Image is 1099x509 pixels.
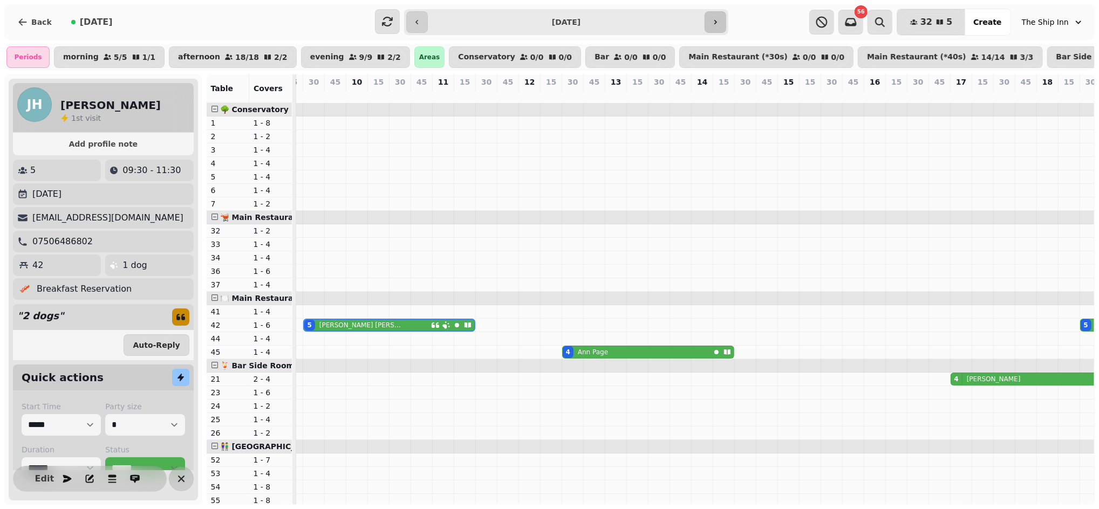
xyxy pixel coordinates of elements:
[784,90,793,100] p: 0
[32,211,183,224] p: [EMAIL_ADDRESS][DOMAIN_NAME]
[546,77,556,87] p: 15
[60,98,161,113] h2: [PERSON_NAME]
[569,90,577,100] p: 4
[1065,90,1074,100] p: 0
[503,77,513,87] p: 45
[1022,90,1030,100] p: 0
[122,259,147,272] p: 1 dog
[1020,53,1034,61] p: 3 / 3
[254,374,288,384] p: 2 - 4
[1086,77,1096,87] p: 30
[999,77,1009,87] p: 30
[6,46,50,68] div: Periods
[254,468,288,479] p: 1 - 4
[211,482,245,492] p: 54
[220,213,331,222] span: 🫕 Main Restaurant (*30s)
[698,90,707,100] p: 0
[105,444,185,455] label: Status
[220,361,323,370] span: 🍹 Bar Side Room (*20s)
[481,77,492,87] p: 30
[803,53,816,61] p: 0 / 0
[857,9,865,15] span: 56
[449,46,581,68] button: Conservatory0/00/0
[871,90,879,100] p: 0
[762,77,772,87] p: 45
[310,53,344,61] p: evening
[211,84,234,93] span: Table
[697,77,707,87] p: 14
[530,53,544,61] p: 0 / 0
[133,341,180,349] span: Auto-Reply
[632,77,643,87] p: 15
[805,77,815,87] p: 15
[914,90,923,100] p: 0
[525,90,534,100] p: 0
[395,77,405,87] p: 30
[387,53,401,61] p: 2 / 2
[211,320,245,331] p: 42
[211,333,245,344] p: 44
[460,77,470,87] p: 15
[254,198,288,209] p: 1 - 2
[13,304,68,328] p: " 2 dogs "
[254,225,288,236] p: 1 - 2
[211,145,245,155] p: 3
[439,90,448,100] p: 0
[211,455,245,465] p: 52
[524,77,535,87] p: 12
[211,185,245,196] p: 6
[967,375,1021,383] p: [PERSON_NAME]
[624,53,638,61] p: 0 / 0
[1000,90,1009,100] p: 0
[211,131,245,142] p: 2
[31,18,52,26] span: Back
[63,9,121,35] button: [DATE]
[254,131,288,142] p: 1 - 2
[26,98,42,111] span: JH
[611,77,621,87] p: 13
[867,53,966,61] p: Main Restaurant (*40s)
[566,348,570,356] div: 4
[595,53,609,61] p: Bar
[806,90,815,100] p: 0
[54,46,165,68] button: morning5/51/1
[254,84,283,93] span: Covers
[1087,90,1095,100] p: 5
[1042,77,1053,87] p: 18
[211,158,245,169] p: 4
[211,414,245,425] p: 25
[254,158,288,169] p: 1 - 4
[763,90,772,100] p: 0
[122,164,181,177] p: 09:30 - 11:30
[957,90,966,100] p: 4
[254,428,288,438] p: 1 - 2
[946,18,952,26] span: 5
[211,225,245,236] p: 32
[254,118,288,128] p: 1 - 8
[211,428,245,438] p: 26
[828,90,836,100] p: 0
[719,77,729,87] p: 15
[254,333,288,344] p: 1 - 4
[254,455,288,465] p: 1 - 7
[849,90,858,100] p: 0
[559,53,572,61] p: 0 / 0
[38,474,51,483] span: Edit
[32,188,62,201] p: [DATE]
[211,347,245,357] p: 45
[675,77,686,87] p: 45
[330,77,340,87] p: 45
[220,294,331,302] span: 🍽️ Main Restaurant (*40s)
[319,321,404,329] p: [PERSON_NAME] [PERSON_NAME]
[17,137,189,151] button: Add profile note
[978,77,988,87] p: 15
[254,239,288,250] p: 1 - 4
[740,77,750,87] p: 30
[211,495,245,506] p: 55
[211,279,245,290] p: 37
[414,46,445,68] div: Areas
[331,90,340,100] p: 0
[211,198,245,209] p: 7
[33,468,55,490] button: Edit
[897,9,965,35] button: 325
